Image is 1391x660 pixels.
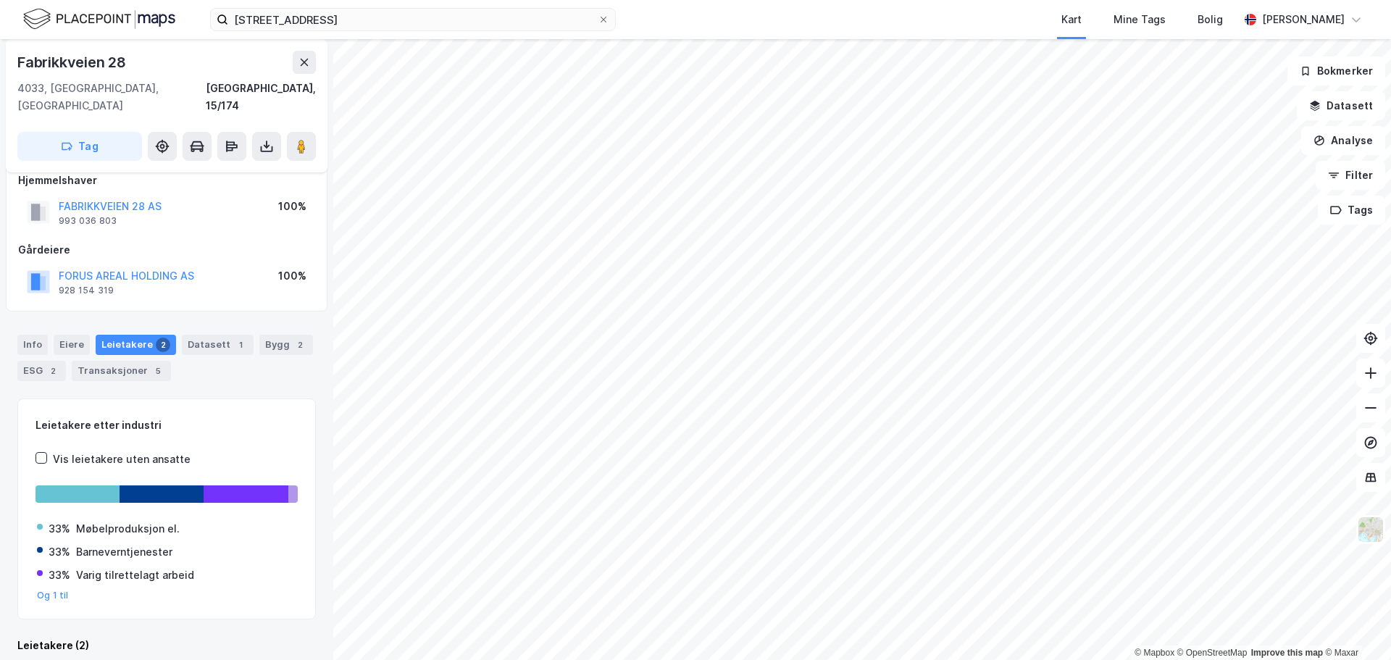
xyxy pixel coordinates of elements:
[1297,91,1385,120] button: Datasett
[76,520,180,538] div: Møbelproduksjon el.
[17,80,206,114] div: 4033, [GEOGRAPHIC_DATA], [GEOGRAPHIC_DATA]
[18,241,315,259] div: Gårdeiere
[59,215,117,227] div: 993 036 803
[17,132,142,161] button: Tag
[49,543,70,561] div: 33%
[17,361,66,381] div: ESG
[156,338,170,352] div: 2
[1357,516,1384,543] img: Z
[17,637,316,654] div: Leietakere (2)
[228,9,598,30] input: Søk på adresse, matrikkel, gårdeiere, leietakere eller personer
[1262,11,1345,28] div: [PERSON_NAME]
[278,267,306,285] div: 100%
[259,335,313,355] div: Bygg
[17,335,48,355] div: Info
[54,335,90,355] div: Eiere
[1319,590,1391,660] iframe: Chat Widget
[1177,648,1248,658] a: OpenStreetMap
[49,520,70,538] div: 33%
[1198,11,1223,28] div: Bolig
[17,51,129,74] div: Fabrikkveien 28
[1301,126,1385,155] button: Analyse
[151,364,165,378] div: 5
[233,338,248,352] div: 1
[1135,648,1174,658] a: Mapbox
[1318,196,1385,225] button: Tags
[59,285,114,296] div: 928 154 319
[1287,57,1385,85] button: Bokmerker
[293,338,307,352] div: 2
[1061,11,1082,28] div: Kart
[278,198,306,215] div: 100%
[182,335,254,355] div: Datasett
[1114,11,1166,28] div: Mine Tags
[72,361,171,381] div: Transaksjoner
[76,567,194,584] div: Varig tilrettelagt arbeid
[23,7,175,32] img: logo.f888ab2527a4732fd821a326f86c7f29.svg
[37,590,69,601] button: Og 1 til
[18,172,315,189] div: Hjemmelshaver
[35,417,298,434] div: Leietakere etter industri
[53,451,191,468] div: Vis leietakere uten ansatte
[46,364,60,378] div: 2
[96,335,176,355] div: Leietakere
[1316,161,1385,190] button: Filter
[76,543,172,561] div: Barneverntjenester
[206,80,316,114] div: [GEOGRAPHIC_DATA], 15/174
[49,567,70,584] div: 33%
[1251,648,1323,658] a: Improve this map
